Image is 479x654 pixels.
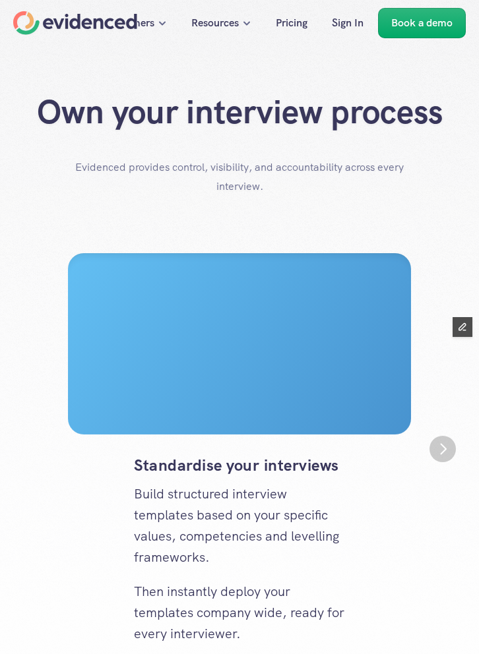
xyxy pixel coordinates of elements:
p: Pricing [276,15,307,32]
p: Sign In [332,15,364,32]
a: Home [13,11,137,35]
a: Sign In [322,8,373,38]
button: Next [430,436,456,462]
h3: Standardise your interviews [134,454,345,477]
li: 1 of 3 [10,253,469,644]
p: Book a demo [391,15,453,32]
a: Book a demo [378,8,466,38]
a: Pricing [266,8,317,38]
p: Resources [191,15,239,32]
button: Edit Framer Content [453,317,472,337]
p: Then instantly deploy your templates company wide, ready for every interviewer. [134,581,345,644]
p: Build structured interview templates based on your specific values, competencies and levelling fr... [134,483,345,568]
h1: Own your interview process [20,92,459,132]
p: Evidenced provides control, visibility, and accountability across every interview. [75,158,404,196]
